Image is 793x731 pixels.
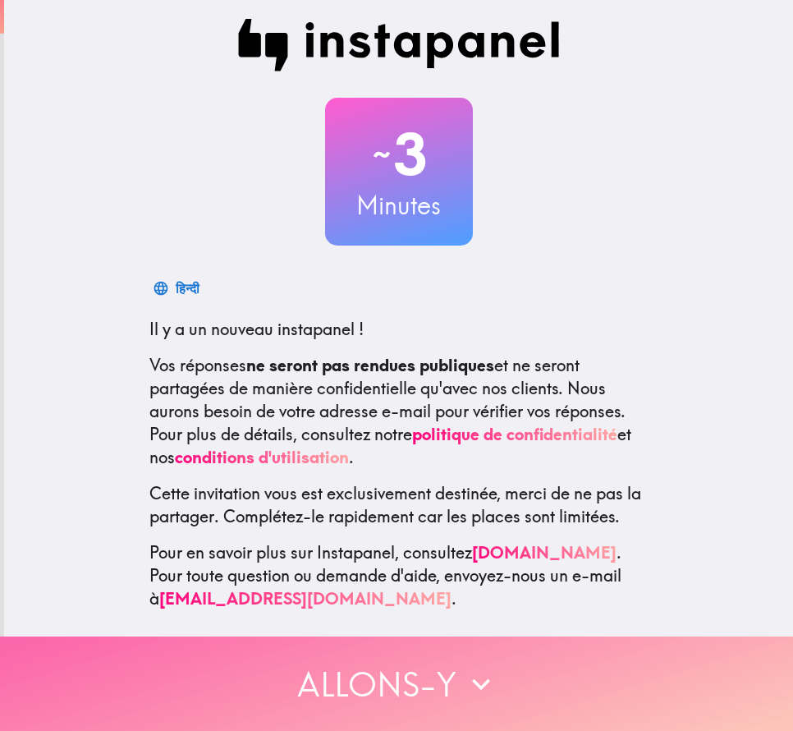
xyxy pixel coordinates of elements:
img: Instapanel [238,19,560,71]
a: politique de confidentialité [412,424,617,444]
div: हिन्दी [176,277,199,300]
span: Il y a un nouveau instapanel ! [149,319,364,339]
span: ~ [370,130,393,179]
a: [DOMAIN_NAME] [472,542,617,563]
p: Pour en savoir plus sur Instapanel, consultez . Pour toute question ou demande d'aide, envoyez-no... [149,541,649,610]
b: ne seront pas rendues publiques [246,355,494,375]
p: Cette invitation vous est exclusivement destinée, merci de ne pas la partager. Complétez-le rapid... [149,482,649,528]
button: हिन्दी [149,272,206,305]
a: conditions d'utilisation [175,447,349,467]
a: [EMAIL_ADDRESS][DOMAIN_NAME] [159,588,452,609]
h2: 3 [325,121,473,188]
p: Vos réponses et ne seront partagées de manière confidentielle qu'avec nos clients. Nous aurons be... [149,354,649,469]
h3: Minutes [325,188,473,223]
